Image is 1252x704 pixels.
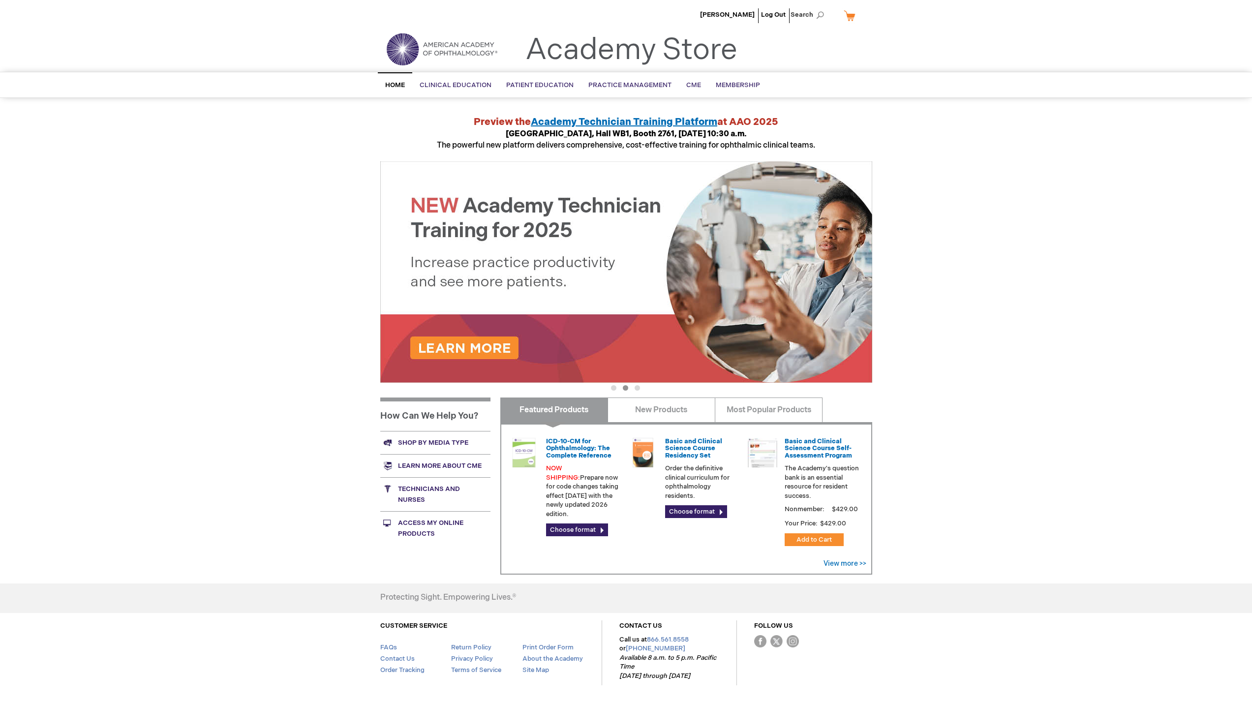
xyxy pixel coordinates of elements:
a: FOLLOW US [754,622,793,630]
a: Choose format [546,523,608,536]
a: [PERSON_NAME] [700,11,755,19]
a: [PHONE_NUMBER] [626,644,685,652]
strong: Your Price: [785,520,818,527]
img: instagram [787,635,799,647]
a: View more >> [824,559,866,568]
span: Patient Education [506,81,574,89]
p: The Academy's question bank is an essential resource for resident success. [785,464,859,500]
a: Featured Products [500,398,608,422]
a: Order Tracking [380,666,425,674]
span: Clinical Education [420,81,491,89]
img: bcscself_20.jpg [748,438,777,467]
a: Terms of Service [451,666,501,674]
a: Most Popular Products [715,398,823,422]
a: CONTACT US [619,622,662,630]
a: Return Policy [451,643,491,651]
span: Practice Management [588,81,672,89]
img: Twitter [770,635,783,647]
a: Learn more about CME [380,454,490,477]
strong: Preview the at AAO 2025 [474,116,778,128]
a: Academy Technician Training Platform [531,116,717,128]
a: ICD-10-CM for Ophthalmology: The Complete Reference [546,437,611,459]
img: Facebook [754,635,766,647]
a: Site Map [522,666,549,674]
a: Access My Online Products [380,511,490,545]
button: 1 of 3 [611,385,616,391]
strong: Nonmember: [785,503,824,516]
font: NOW SHIPPING: [546,464,580,482]
a: Log Out [761,11,786,19]
span: Search [791,5,828,25]
span: $429.00 [819,520,848,527]
span: $429.00 [830,505,859,513]
a: About the Academy [522,655,583,663]
a: New Products [608,398,715,422]
span: Membership [716,81,760,89]
button: Add to Cart [785,533,844,546]
a: Choose format [665,505,727,518]
span: The powerful new platform delivers comprehensive, cost-effective training for ophthalmic clinical... [437,129,815,150]
em: Available 8 a.m. to 5 p.m. Pacific Time [DATE] through [DATE] [619,654,716,680]
a: Print Order Form [522,643,574,651]
a: Technicians and nurses [380,477,490,511]
p: Call us at or [619,635,719,681]
strong: [GEOGRAPHIC_DATA], Hall WB1, Booth 2761, [DATE] 10:30 a.m. [506,129,747,139]
p: Prepare now for code changes taking effect [DATE] with the newly updated 2026 edition. [546,464,621,519]
a: FAQs [380,643,397,651]
a: 866.561.8558 [647,636,689,643]
h1: How Can We Help You? [380,398,490,431]
span: CME [686,81,701,89]
span: Home [385,81,405,89]
a: Contact Us [380,655,415,663]
img: 0120008u_42.png [509,438,539,467]
a: Privacy Policy [451,655,493,663]
p: Order the definitive clinical curriculum for ophthalmology residents. [665,464,740,500]
h4: Protecting Sight. Empowering Lives.® [380,593,516,602]
img: 02850963u_47.png [628,438,658,467]
button: 2 of 3 [623,385,628,391]
button: 3 of 3 [635,385,640,391]
a: Academy Store [525,32,737,68]
a: Shop by media type [380,431,490,454]
a: Basic and Clinical Science Course Residency Set [665,437,722,459]
span: Add to Cart [796,536,832,544]
a: CUSTOMER SERVICE [380,622,447,630]
a: Basic and Clinical Science Course Self-Assessment Program [785,437,852,459]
